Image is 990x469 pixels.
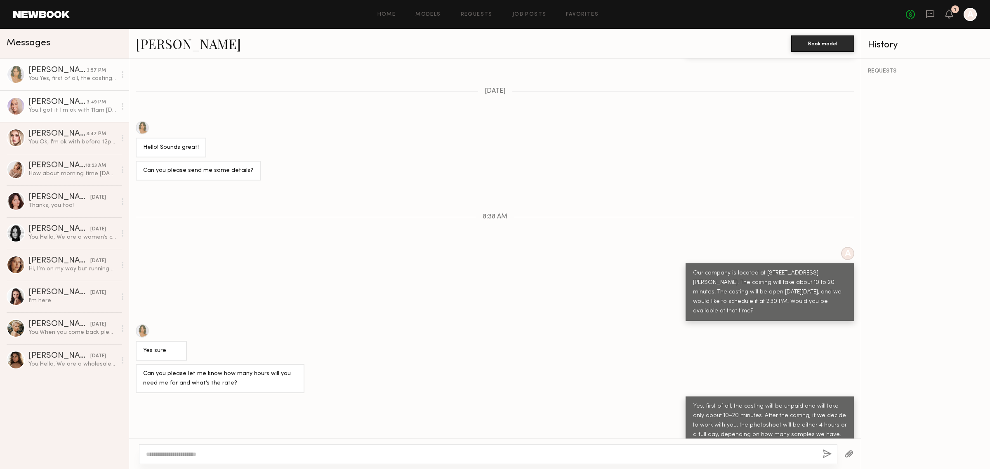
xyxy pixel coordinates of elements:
div: REQUESTS [868,68,983,74]
div: 1 [954,7,956,12]
div: History [868,40,983,50]
div: [PERSON_NAME] [28,162,85,170]
a: Requests [461,12,493,17]
div: Hello! Sounds great! [143,143,199,152]
div: You: Yes, first of all, the casting will be unpaid and will take only about 10–20 minutes. After ... [28,75,116,82]
a: Favorites [566,12,599,17]
div: [DATE] [90,289,106,297]
div: Can you please send me some details? [143,166,253,176]
div: [DATE] [90,352,106,360]
span: Messages [7,38,50,48]
div: Our company is located at [STREET_ADDRESS][PERSON_NAME]. The casting will take about 10 to 20 min... [693,269,847,316]
a: A [964,8,977,21]
a: Models [415,12,441,17]
a: Home [377,12,396,17]
span: 8:38 AM [483,213,507,220]
div: You: Ok, I'm ok with before 12pm let me know what time able to come. Thank you. [28,138,116,146]
div: Can you please let me know how many hours will you need me for and what’s the rate? [143,369,297,388]
div: [DATE] [90,257,106,265]
span: [DATE] [485,88,506,95]
div: Yes, first of all, the casting will be unpaid and will take only about 10–20 minutes. After the c... [693,402,847,468]
div: 3:57 PM [87,67,106,75]
div: [PERSON_NAME] [28,225,90,233]
div: 10:53 AM [85,162,106,170]
a: Job Posts [512,12,547,17]
div: 3:47 PM [87,130,106,138]
div: 3:49 PM [87,98,106,106]
div: [PERSON_NAME] [28,288,90,297]
div: I'm here [28,297,116,305]
div: [DATE] [90,321,106,328]
div: [PERSON_NAME] [28,130,87,138]
div: [PERSON_NAME] [28,257,90,265]
div: How about morning time [DATE]? At 10:30am? [28,170,116,178]
div: [PERSON_NAME] [28,352,90,360]
div: [DATE] [90,225,106,233]
div: Yes sure [143,346,179,356]
div: [PERSON_NAME] [28,98,87,106]
div: [PERSON_NAME] [28,66,87,75]
div: [PERSON_NAME] [28,193,90,202]
div: Thanks, you too! [28,202,116,209]
a: [PERSON_NAME] [136,35,241,52]
div: You: Hello, We are a wholesale company that designs and sells women’s apparel. We are currently l... [28,360,116,368]
div: [DATE] [90,194,106,202]
div: Hi, I’m on my way but running 10 minutes late So sorry [28,265,116,273]
div: [PERSON_NAME] [28,320,90,328]
div: You: I got it I'm ok with 11am [DATE] [28,106,116,114]
button: Book model [791,35,854,52]
a: Book model [791,40,854,47]
div: You: Hello, We are a women’s clothing company that designs and sells wholesale. Our team produces... [28,233,116,241]
div: You: When you come back please send us a message to us after that let's make a schedule for casti... [28,328,116,336]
